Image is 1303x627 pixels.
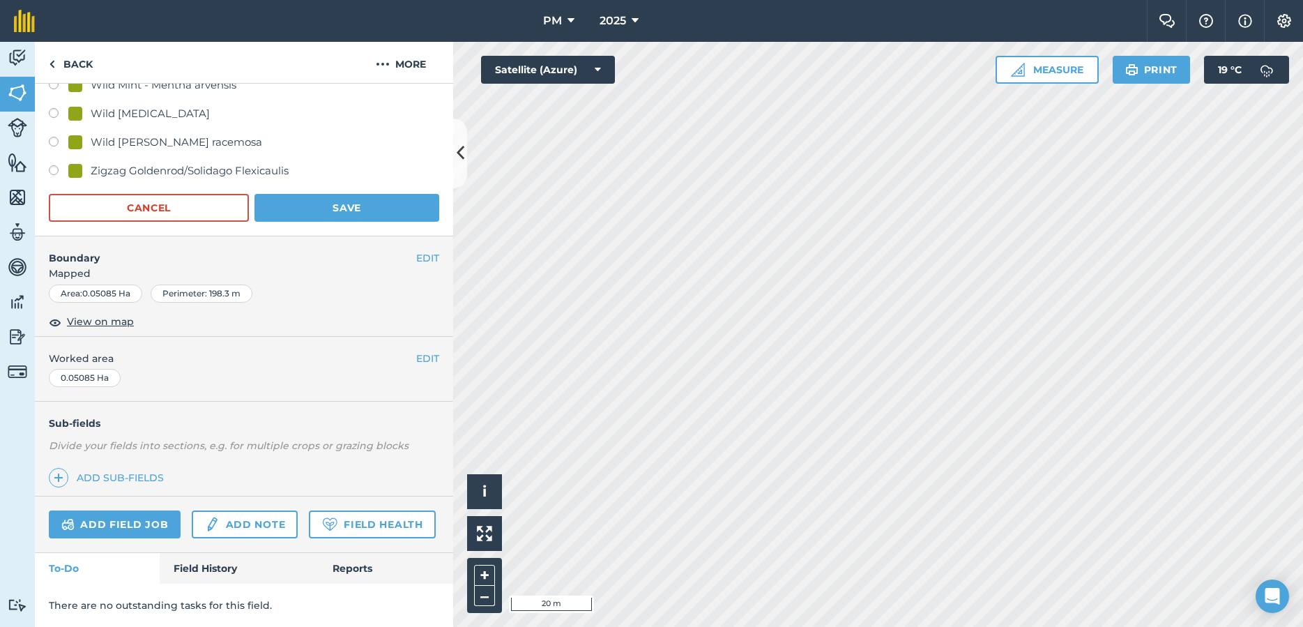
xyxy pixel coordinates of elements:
img: svg+xml;base64,PHN2ZyB4bWxucz0iaHR0cDovL3d3dy53My5vcmcvMjAwMC9zdmciIHdpZHRoPSIxOSIgaGVpZ2h0PSIyNC... [1125,61,1138,78]
a: Add sub-fields [49,468,169,488]
span: 2025 [600,13,626,29]
img: A cog icon [1276,14,1293,28]
img: svg+xml;base64,PHN2ZyB4bWxucz0iaHR0cDovL3d3dy53My5vcmcvMjAwMC9zdmciIHdpZHRoPSI1NiIgaGVpZ2h0PSI2MC... [8,82,27,103]
button: More [349,42,453,83]
img: svg+xml;base64,PD94bWwgdmVyc2lvbj0iMS4wIiBlbmNvZGluZz0idXRmLTgiPz4KPCEtLSBHZW5lcmF0b3I6IEFkb2JlIE... [8,598,27,612]
img: fieldmargin Logo [14,10,35,32]
em: Divide your fields into sections, e.g. for multiple crops or grazing blocks [49,439,409,452]
img: svg+xml;base64,PD94bWwgdmVyc2lvbj0iMS4wIiBlbmNvZGluZz0idXRmLTgiPz4KPCEtLSBHZW5lcmF0b3I6IEFkb2JlIE... [8,257,27,278]
div: Zigzag Goldenrod/Solidago Flexicaulis [91,163,289,179]
img: svg+xml;base64,PHN2ZyB4bWxucz0iaHR0cDovL3d3dy53My5vcmcvMjAwMC9zdmciIHdpZHRoPSIyMCIgaGVpZ2h0PSIyNC... [376,56,390,73]
button: – [474,586,495,606]
a: Field Health [309,511,435,538]
img: svg+xml;base64,PD94bWwgdmVyc2lvbj0iMS4wIiBlbmNvZGluZz0idXRmLTgiPz4KPCEtLSBHZW5lcmF0b3I6IEFkb2JlIE... [8,47,27,68]
span: Worked area [49,351,439,366]
img: svg+xml;base64,PD94bWwgdmVyc2lvbj0iMS4wIiBlbmNvZGluZz0idXRmLTgiPz4KPCEtLSBHZW5lcmF0b3I6IEFkb2JlIE... [8,222,27,243]
a: Add field job [49,511,181,538]
button: Measure [996,56,1099,84]
span: Mapped [35,266,453,281]
button: + [474,565,495,586]
span: i [482,483,487,500]
p: There are no outstanding tasks for this field. [49,598,439,613]
button: Print [1113,56,1191,84]
div: Area : 0.05085 Ha [49,285,142,303]
a: To-Do [35,553,160,584]
a: Reports [319,553,453,584]
button: i [467,474,502,509]
div: Open Intercom Messenger [1256,580,1289,613]
img: Four arrows, one pointing top left, one top right, one bottom right and the last bottom left [477,526,492,541]
img: svg+xml;base64,PD94bWwgdmVyc2lvbj0iMS4wIiBlbmNvZGluZz0idXRmLTgiPz4KPCEtLSBHZW5lcmF0b3I6IEFkb2JlIE... [1253,56,1281,84]
button: Cancel [49,194,249,222]
img: svg+xml;base64,PD94bWwgdmVyc2lvbj0iMS4wIiBlbmNvZGluZz0idXRmLTgiPz4KPCEtLSBHZW5lcmF0b3I6IEFkb2JlIE... [8,362,27,382]
img: svg+xml;base64,PHN2ZyB4bWxucz0iaHR0cDovL3d3dy53My5vcmcvMjAwMC9zdmciIHdpZHRoPSIxNyIgaGVpZ2h0PSIxNy... [1238,13,1252,29]
button: View on map [49,314,134,331]
button: Satellite (Azure) [481,56,615,84]
button: 19 °C [1204,56,1289,84]
img: svg+xml;base64,PD94bWwgdmVyc2lvbj0iMS4wIiBlbmNvZGluZz0idXRmLTgiPz4KPCEtLSBHZW5lcmF0b3I6IEFkb2JlIE... [8,326,27,347]
img: A question mark icon [1198,14,1214,28]
div: Perimeter : 198.3 m [151,285,252,303]
img: svg+xml;base64,PHN2ZyB4bWxucz0iaHR0cDovL3d3dy53My5vcmcvMjAwMC9zdmciIHdpZHRoPSI1NiIgaGVpZ2h0PSI2MC... [8,152,27,173]
button: EDIT [416,250,439,266]
img: svg+xml;base64,PHN2ZyB4bWxucz0iaHR0cDovL3d3dy53My5vcmcvMjAwMC9zdmciIHdpZHRoPSIxOCIgaGVpZ2h0PSIyNC... [49,314,61,331]
h4: Sub-fields [35,416,453,431]
img: svg+xml;base64,PD94bWwgdmVyc2lvbj0iMS4wIiBlbmNvZGluZz0idXRmLTgiPz4KPCEtLSBHZW5lcmF0b3I6IEFkb2JlIE... [8,292,27,312]
span: PM [543,13,562,29]
img: svg+xml;base64,PHN2ZyB4bWxucz0iaHR0cDovL3d3dy53My5vcmcvMjAwMC9zdmciIHdpZHRoPSI1NiIgaGVpZ2h0PSI2MC... [8,187,27,208]
span: 19 ° C [1218,56,1242,84]
button: EDIT [416,351,439,366]
a: Add note [192,511,298,538]
span: View on map [67,314,134,329]
div: 0.05085 Ha [49,369,121,387]
img: Ruler icon [1011,63,1025,77]
img: svg+xml;base64,PD94bWwgdmVyc2lvbj0iMS4wIiBlbmNvZGluZz0idXRmLTgiPz4KPCEtLSBHZW5lcmF0b3I6IEFkb2JlIE... [204,516,220,533]
div: Wild [MEDICAL_DATA] [91,105,210,122]
img: svg+xml;base64,PD94bWwgdmVyc2lvbj0iMS4wIiBlbmNvZGluZz0idXRmLTgiPz4KPCEtLSBHZW5lcmF0b3I6IEFkb2JlIE... [8,118,27,137]
img: svg+xml;base64,PHN2ZyB4bWxucz0iaHR0cDovL3d3dy53My5vcmcvMjAwMC9zdmciIHdpZHRoPSIxNCIgaGVpZ2h0PSIyNC... [54,469,63,486]
a: Field History [160,553,318,584]
img: svg+xml;base64,PHN2ZyB4bWxucz0iaHR0cDovL3d3dy53My5vcmcvMjAwMC9zdmciIHdpZHRoPSI5IiBoZWlnaHQ9IjI0Ii... [49,56,55,73]
h4: Boundary [35,236,416,266]
button: Save [254,194,439,222]
div: Wild Mint - Mentha arvensis [91,77,236,93]
a: Back [35,42,107,83]
img: svg+xml;base64,PD94bWwgdmVyc2lvbj0iMS4wIiBlbmNvZGluZz0idXRmLTgiPz4KPCEtLSBHZW5lcmF0b3I6IEFkb2JlIE... [61,516,75,533]
div: Wild [PERSON_NAME] racemosa [91,134,262,151]
img: Two speech bubbles overlapping with the left bubble in the forefront [1159,14,1175,28]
